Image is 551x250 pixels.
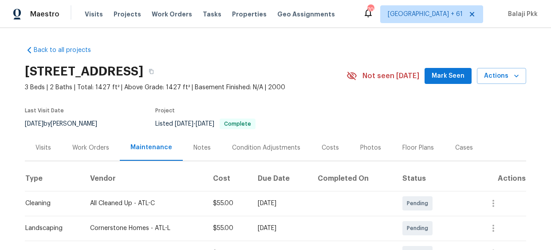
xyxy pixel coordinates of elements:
[130,143,172,152] div: Maintenance
[25,224,76,233] div: Landscaping
[206,166,251,191] th: Cost
[25,108,64,113] span: Last Visit Date
[504,10,538,19] span: Balaji Pkk
[83,166,206,191] th: Vendor
[388,10,463,19] span: [GEOGRAPHIC_DATA] + 61
[407,199,432,208] span: Pending
[25,199,76,208] div: Cleaning
[407,224,432,233] span: Pending
[72,143,109,152] div: Work Orders
[277,10,335,19] span: Geo Assignments
[455,143,473,152] div: Cases
[203,11,221,17] span: Tasks
[152,10,192,19] span: Work Orders
[25,166,83,191] th: Type
[25,121,43,127] span: [DATE]
[311,166,395,191] th: Completed On
[155,121,256,127] span: Listed
[360,143,381,152] div: Photos
[90,199,199,208] div: All Cleaned Up - ATL-C
[25,46,110,55] a: Back to all projects
[213,199,244,208] div: $55.00
[362,71,419,80] span: Not seen [DATE]
[425,68,472,84] button: Mark Seen
[143,63,159,79] button: Copy Address
[476,166,526,191] th: Actions
[196,121,214,127] span: [DATE]
[484,71,519,82] span: Actions
[85,10,103,19] span: Visits
[90,224,199,233] div: Cornerstone Homes - ATL-L
[175,121,214,127] span: -
[175,121,193,127] span: [DATE]
[367,5,374,14] div: 703
[322,143,339,152] div: Costs
[251,166,311,191] th: Due Date
[114,10,141,19] span: Projects
[395,166,476,191] th: Status
[232,10,267,19] span: Properties
[193,143,211,152] div: Notes
[25,83,346,92] span: 3 Beds | 2 Baths | Total: 1427 ft² | Above Grade: 1427 ft² | Basement Finished: N/A | 2000
[220,121,255,127] span: Complete
[155,108,175,113] span: Project
[477,68,526,84] button: Actions
[213,224,244,233] div: $55.00
[258,199,303,208] div: [DATE]
[35,143,51,152] div: Visits
[25,67,143,76] h2: [STREET_ADDRESS]
[30,10,59,19] span: Maestro
[258,224,303,233] div: [DATE]
[432,71,464,82] span: Mark Seen
[232,143,300,152] div: Condition Adjustments
[25,119,108,129] div: by [PERSON_NAME]
[402,143,434,152] div: Floor Plans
